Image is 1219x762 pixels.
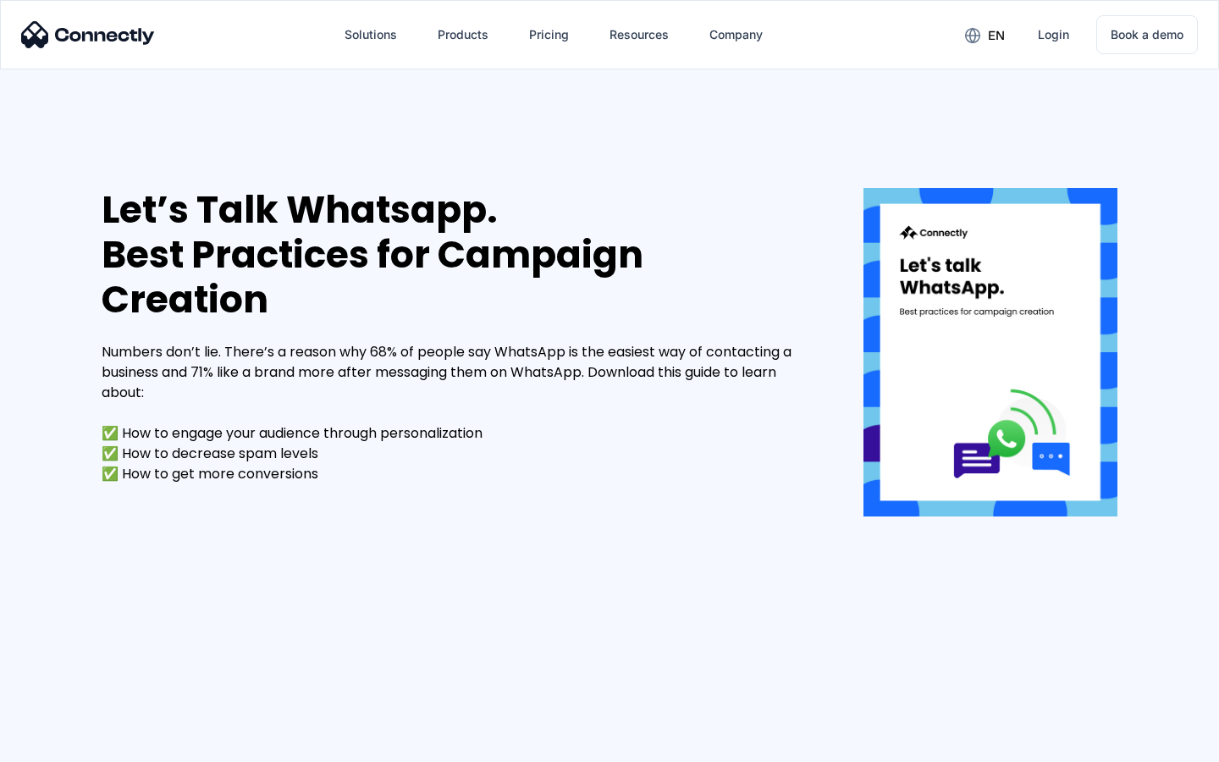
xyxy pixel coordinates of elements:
ul: Language list [34,732,102,756]
div: Pricing [529,23,569,47]
aside: Language selected: English [17,732,102,756]
div: Numbers don’t lie. There’s a reason why 68% of people say WhatsApp is the easiest way of contacti... [102,342,813,484]
div: Solutions [345,23,397,47]
div: Let’s Talk Whatsapp. Best Practices for Campaign Creation [102,188,813,322]
div: Company [709,23,763,47]
div: Products [438,23,488,47]
div: Login [1038,23,1069,47]
div: en [988,24,1005,47]
img: Connectly Logo [21,21,155,48]
a: Pricing [516,14,582,55]
a: Book a demo [1096,15,1198,54]
a: Login [1024,14,1083,55]
div: Resources [609,23,669,47]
